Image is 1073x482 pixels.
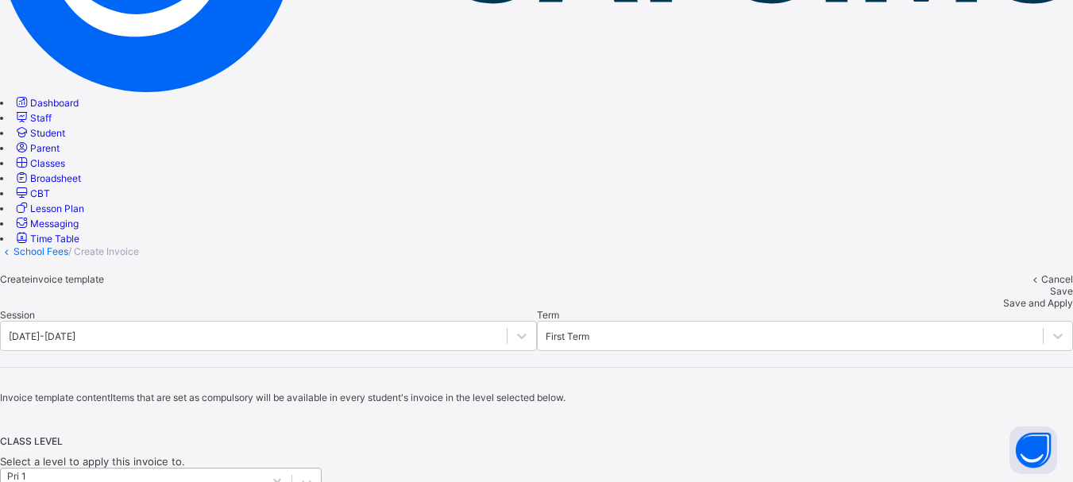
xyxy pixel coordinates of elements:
span: Term [537,309,559,321]
span: Save [1050,285,1073,297]
span: Messaging [30,218,79,229]
span: Save and Apply [1003,297,1073,309]
span: / Create Invoice [68,245,139,257]
span: Cancel [1041,273,1073,285]
a: CBT [14,187,50,199]
span: Time Table [30,233,79,245]
span: CBT [30,187,50,199]
span: Student [30,127,65,139]
div: First Term [546,330,589,342]
span: Items that are set as compulsory will be available in every student's invoice in the level select... [110,391,565,403]
a: Classes [14,157,65,169]
a: Time Table [14,233,79,245]
a: Staff [14,112,52,124]
span: Dashboard [30,97,79,109]
div: [DATE]-[DATE] [9,330,75,342]
span: Parent [30,142,60,154]
a: Dashboard [14,97,79,109]
a: Lesson Plan [14,202,84,214]
div: Pri 1 [7,470,26,482]
a: School Fees [14,245,68,257]
a: Student [14,127,65,139]
span: Classes [30,157,65,169]
button: Open asap [1009,426,1057,474]
a: Messaging [14,218,79,229]
span: Lesson Plan [30,202,84,214]
a: Broadsheet [14,172,81,184]
a: Parent [14,142,60,154]
span: Staff [30,112,52,124]
span: Broadsheet [30,172,81,184]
